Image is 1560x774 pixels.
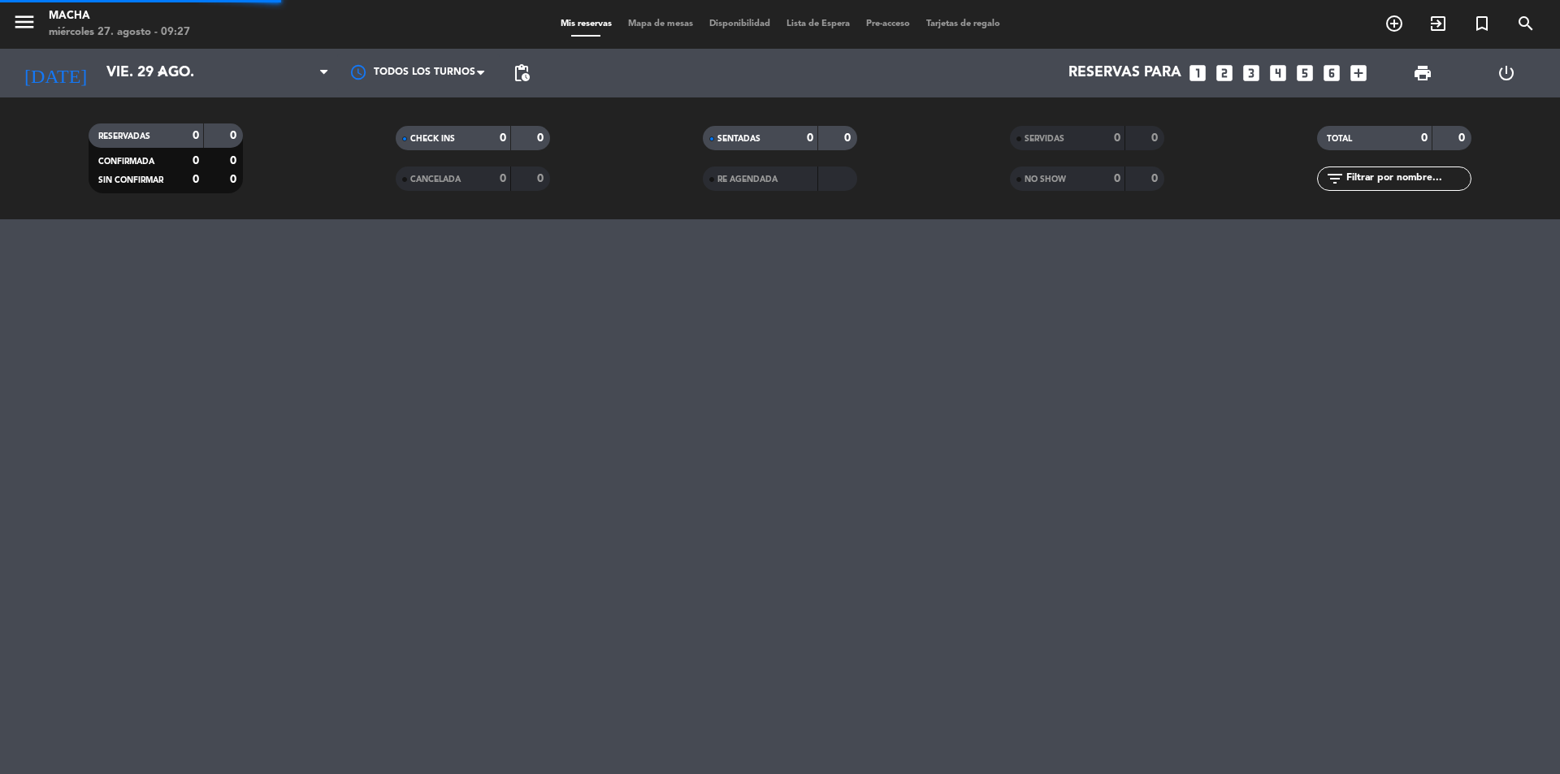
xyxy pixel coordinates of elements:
i: looks_one [1187,63,1208,84]
strong: 0 [193,130,199,141]
button: menu [12,10,37,40]
strong: 0 [230,130,240,141]
span: SIN CONFIRMAR [98,176,163,184]
span: CHECK INS [410,135,455,143]
span: Pre-acceso [858,19,918,28]
i: looks_4 [1267,63,1289,84]
span: RESERVADAS [98,132,150,141]
i: exit_to_app [1428,14,1448,33]
span: Reservas para [1068,65,1181,81]
input: Filtrar por nombre... [1345,170,1471,188]
strong: 0 [1151,173,1161,184]
i: add_box [1348,63,1369,84]
i: turned_in_not [1472,14,1492,33]
span: print [1413,63,1432,83]
span: pending_actions [512,63,531,83]
i: looks_two [1214,63,1235,84]
span: CONFIRMADA [98,158,154,166]
div: Macha [49,8,190,24]
span: Lista de Espera [778,19,858,28]
span: SENTADAS [717,135,760,143]
i: search [1516,14,1536,33]
strong: 0 [1421,132,1428,144]
i: looks_3 [1241,63,1262,84]
div: miércoles 27. agosto - 09:27 [49,24,190,41]
strong: 0 [193,174,199,185]
i: looks_6 [1321,63,1342,84]
strong: 0 [230,174,240,185]
i: arrow_drop_down [151,63,171,83]
strong: 0 [193,155,199,166]
strong: 0 [537,132,547,144]
span: Mapa de mesas [620,19,701,28]
strong: 0 [844,132,854,144]
span: CANCELADA [410,175,461,184]
span: Mis reservas [552,19,620,28]
span: RE AGENDADA [717,175,778,184]
i: looks_5 [1294,63,1315,84]
strong: 0 [1151,132,1161,144]
strong: 0 [1114,132,1120,144]
strong: 0 [537,173,547,184]
strong: 0 [1458,132,1468,144]
strong: 0 [500,173,506,184]
strong: 0 [807,132,813,144]
strong: 0 [500,132,506,144]
i: power_settings_new [1497,63,1516,83]
strong: 0 [230,155,240,166]
i: [DATE] [12,55,98,91]
span: TOTAL [1327,135,1352,143]
span: Tarjetas de regalo [918,19,1008,28]
strong: 0 [1114,173,1120,184]
i: filter_list [1325,169,1345,188]
span: NO SHOW [1025,175,1066,184]
div: LOG OUT [1464,49,1548,97]
span: SERVIDAS [1025,135,1064,143]
i: add_circle_outline [1384,14,1404,33]
span: Disponibilidad [701,19,778,28]
i: menu [12,10,37,34]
